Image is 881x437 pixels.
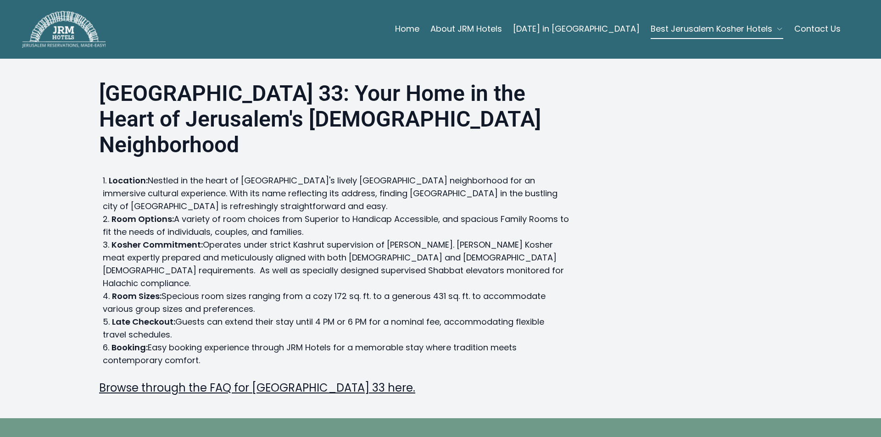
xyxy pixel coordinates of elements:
[651,20,783,38] button: Best Jerusalem Kosher Hotels
[99,380,415,395] a: Browse through the FAQ for [GEOGRAPHIC_DATA] 33 here.
[112,290,162,302] strong: Room Sizes:
[99,80,541,158] strong: [GEOGRAPHIC_DATA] 33: Your Home in the Heart of Jerusalem's [DEMOGRAPHIC_DATA] Neighborhood
[112,316,175,327] strong: Late Checkout:
[112,213,174,225] strong: Room Options:
[430,20,502,38] a: About JRM Hotels
[103,341,569,367] li: Easy booking experience through JRM Hotels for a memorable stay where tradition meets contemporar...
[794,20,841,38] a: Contact Us
[103,238,569,290] li: Operates under strict Kashrut supervision of [PERSON_NAME]. [PERSON_NAME] Kosher meat expertly pr...
[112,342,148,353] strong: Booking:
[112,239,203,250] strong: Kosher Commitment:
[22,11,106,48] img: JRM Hotels
[103,290,569,315] li: Specious room sizes ranging from a cozy 172 sq. ft. to a generous 431 sq. ft. to accommodate vari...
[513,20,640,38] a: [DATE] in [GEOGRAPHIC_DATA]
[103,315,569,341] li: Guests can extend their stay until 4 PM or 6 PM for a nominal fee, accommodating flexible travel ...
[395,20,419,38] a: Home
[109,175,148,186] strong: Location:
[651,22,772,35] span: Best Jerusalem Kosher Hotels
[103,213,569,238] li: A variety of room choices from Superior to Handicap Accessible, and spacious Family Rooms to fit ...
[103,174,569,213] li: Nestled in the heart of [GEOGRAPHIC_DATA]'s lively [GEOGRAPHIC_DATA] neighborhood for an immersiv...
